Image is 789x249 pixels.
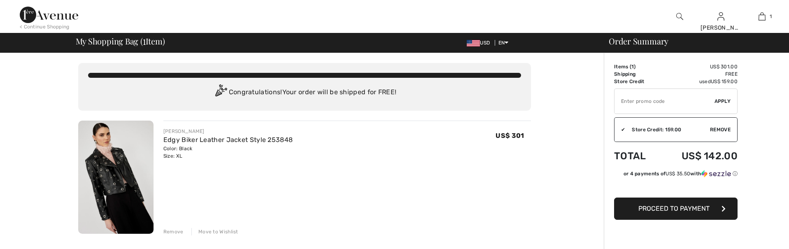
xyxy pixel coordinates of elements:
div: < Continue Shopping [20,23,70,30]
td: used [659,78,738,85]
iframe: PayPal-paypal [614,180,738,195]
td: Store Credit [614,78,659,85]
div: ✔ [614,126,625,133]
a: Edgy Biker Leather Jacket Style 253848 [163,136,293,144]
span: USD [467,40,493,46]
input: Promo code [614,89,715,114]
span: US$ 35.50 [666,171,690,177]
span: US$ 301 [496,132,524,140]
span: Apply [715,98,731,105]
div: Congratulations! Your order will be shipped for FREE! [88,84,521,101]
span: My Shopping Bag ( Item) [76,37,165,45]
a: 1 [742,12,782,21]
img: 1ère Avenue [20,7,78,23]
div: Color: Black Size: XL [163,145,293,160]
div: Move to Wishlist [191,228,238,235]
td: Total [614,142,659,170]
td: US$ 301.00 [659,63,738,70]
div: Remove [163,228,184,235]
div: [PERSON_NAME] [163,128,293,135]
img: Sezzle [701,170,731,177]
button: Proceed to Payment [614,198,738,220]
div: Store Credit: 159.00 [625,126,710,133]
span: 1 [770,13,772,20]
span: Proceed to Payment [638,205,710,212]
img: search the website [676,12,683,21]
a: Sign In [717,12,724,20]
span: Remove [710,126,731,133]
span: US$ 159.00 [711,79,738,84]
td: Items ( ) [614,63,659,70]
span: EN [498,40,509,46]
div: [PERSON_NAME] [701,23,741,32]
img: US Dollar [467,40,480,47]
img: Edgy Biker Leather Jacket Style 253848 [78,121,154,234]
div: or 4 payments of with [624,170,738,177]
img: Congratulation2.svg [212,84,229,101]
img: My Info [717,12,724,21]
div: or 4 payments ofUS$ 35.50withSezzle Click to learn more about Sezzle [614,170,738,180]
td: US$ 142.00 [659,142,738,170]
span: 1 [143,35,146,46]
div: Order Summary [599,37,784,45]
span: 1 [631,64,634,70]
img: My Bag [759,12,766,21]
td: Free [659,70,738,78]
td: Shipping [614,70,659,78]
